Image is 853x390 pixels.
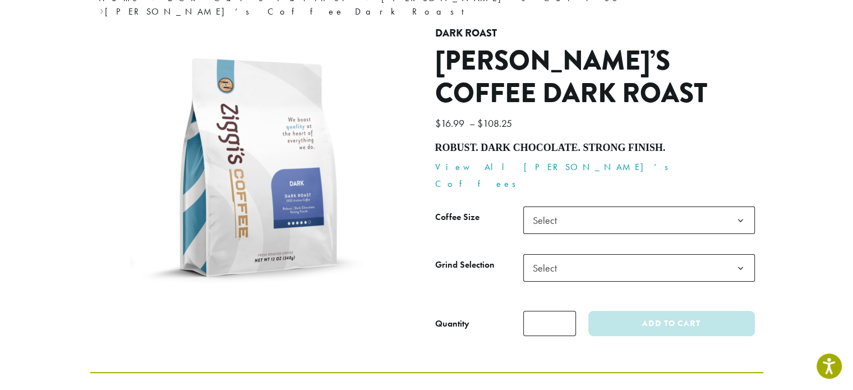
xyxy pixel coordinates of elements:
[523,207,755,234] span: Select
[588,311,754,336] button: Add to cart
[435,161,676,190] a: View All [PERSON_NAME]’s Coffees
[435,117,441,130] span: $
[469,117,475,130] span: –
[523,311,576,336] input: Product quantity
[435,45,755,109] h1: [PERSON_NAME]’s Coffee Dark Roast
[435,142,755,154] h4: Robust. Dark Chocolate. Strong Finish.
[100,1,104,19] span: ›
[435,209,523,226] label: Coffee Size
[435,27,755,40] h4: Dark Roast
[118,27,399,308] img: Ziggi's Coffee Dark Roast
[528,209,568,231] span: Select
[477,117,483,130] span: $
[435,117,467,130] bdi: 16.99
[435,257,523,273] label: Grind Selection
[435,317,469,331] div: Quantity
[528,257,568,279] span: Select
[477,117,515,130] bdi: 108.25
[523,254,755,282] span: Select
